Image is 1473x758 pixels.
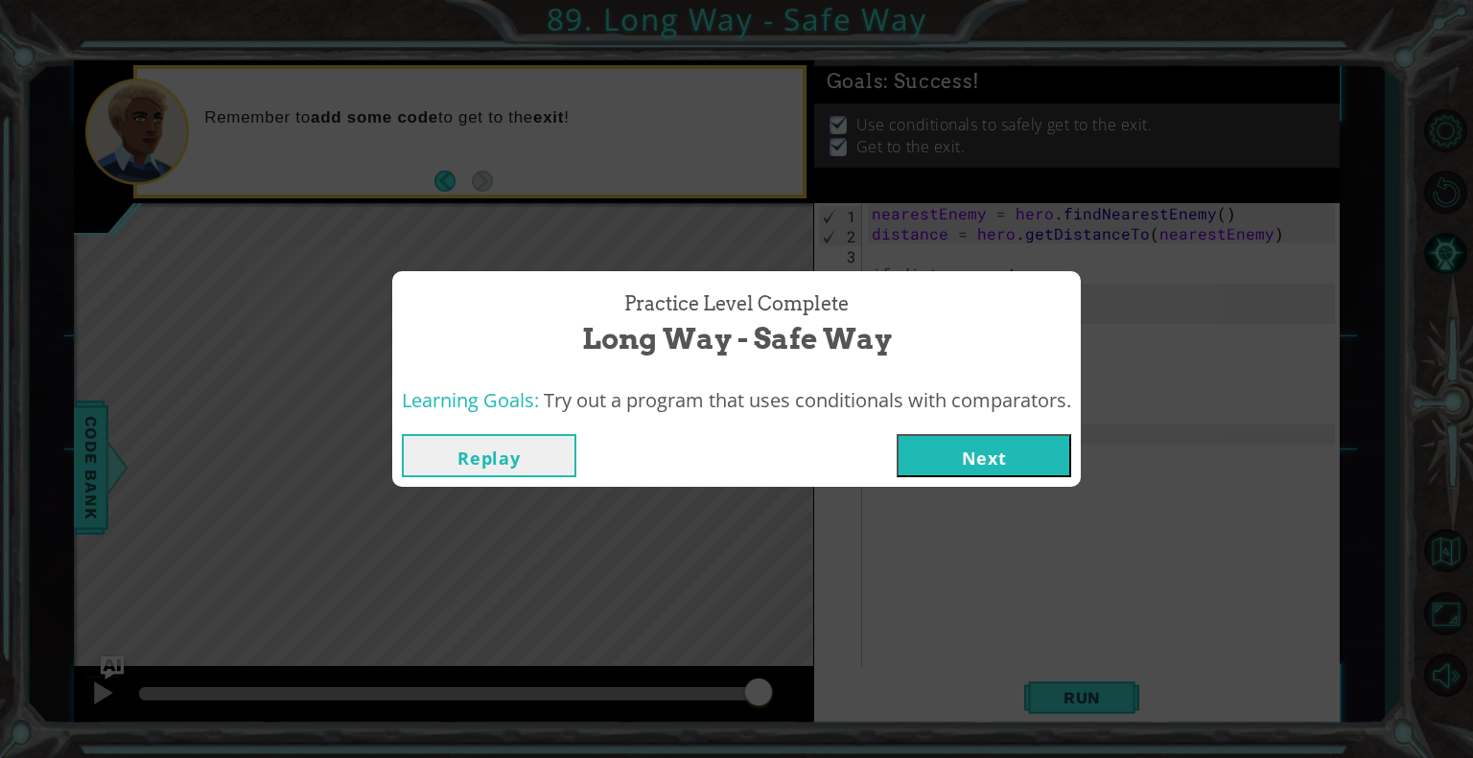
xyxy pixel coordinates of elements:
button: Next [897,434,1071,477]
span: Learning Goals: [402,387,539,413]
span: Long Way - Safe Way [582,318,892,359]
button: Replay [402,434,576,477]
span: Try out a program that uses conditionals with comparators. [544,387,1071,413]
span: Practice Level Complete [624,290,849,318]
